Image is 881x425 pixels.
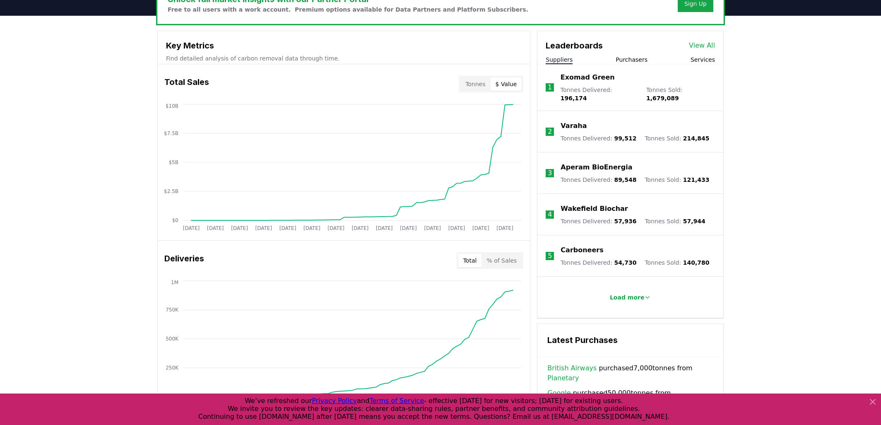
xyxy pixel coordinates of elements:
p: Tonnes Sold : [645,134,709,142]
p: Tonnes Sold : [645,176,709,184]
button: Purchasers [616,56,648,64]
tspan: $10B [166,103,178,109]
p: Tonnes Delivered : [561,86,638,102]
span: 214,845 [683,135,710,142]
button: % of Sales [481,254,522,267]
span: purchased 7,000 tonnes from [547,363,713,383]
p: Tonnes Sold : [645,258,709,267]
tspan: $2.5B [164,188,178,194]
p: 5 [548,251,552,261]
tspan: 250K [166,365,179,371]
h3: Leaderboards [546,39,603,52]
button: Total [458,254,482,267]
p: 4 [548,210,552,220]
p: Tonnes Sold : [645,217,705,225]
p: Tonnes Delivered : [561,134,636,142]
a: Google [547,388,570,398]
tspan: [DATE] [424,225,441,231]
tspan: [DATE] [472,225,489,231]
span: 57,944 [683,218,705,225]
tspan: [DATE] [231,225,248,231]
a: Wakefield Biochar [561,204,628,214]
tspan: $7.5B [164,130,178,136]
button: $ Value [491,77,522,91]
tspan: [DATE] [303,225,320,231]
tspan: [DATE] [279,225,296,231]
a: Planetary [547,373,579,383]
a: Exomad Green [561,72,615,82]
span: 196,174 [561,95,587,101]
p: 1 [548,82,552,92]
a: View All [689,41,715,51]
a: Carboneers [561,245,603,255]
tspan: $5B [168,159,178,165]
tspan: [DATE] [400,225,417,231]
button: Services [691,56,715,64]
tspan: 500K [166,336,179,342]
a: Aperam BioEnergia [561,162,632,172]
span: 121,433 [683,176,710,183]
tspan: [DATE] [255,225,272,231]
p: 3 [548,168,552,178]
p: Tonnes Delivered : [561,176,636,184]
span: 140,780 [683,259,710,266]
tspan: [DATE] [207,225,224,231]
h3: Latest Purchases [547,334,713,346]
span: purchased 50,000 tonnes from [547,388,713,408]
tspan: [DATE] [496,225,513,231]
tspan: [DATE] [448,225,465,231]
span: 1,679,089 [646,95,679,101]
span: 54,730 [614,259,636,266]
tspan: [DATE] [376,225,393,231]
h3: Deliveries [164,252,204,269]
tspan: 750K [166,307,179,313]
p: Tonnes Delivered : [561,258,636,267]
h3: Total Sales [164,76,209,92]
span: 99,512 [614,135,636,142]
p: Free to all users with a work account. Premium options available for Data Partners and Platform S... [168,5,528,14]
tspan: [DATE] [327,225,344,231]
span: 57,936 [614,218,636,225]
a: British Airways [547,363,597,373]
a: Varaha [561,121,587,131]
p: Tonnes Delivered : [561,217,636,225]
p: Find detailed analysis of carbon removal data through time. [166,54,522,63]
button: Load more [603,289,658,306]
tspan: [DATE] [352,225,369,231]
button: Tonnes [460,77,490,91]
h3: Key Metrics [166,39,522,52]
button: Suppliers [546,56,573,64]
p: Tonnes Sold : [646,86,715,102]
tspan: 1M [171,280,178,285]
p: Load more [610,293,645,302]
tspan: [DATE] [183,225,200,231]
span: 89,548 [614,176,636,183]
tspan: $0 [172,217,178,223]
p: 2 [548,127,552,137]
